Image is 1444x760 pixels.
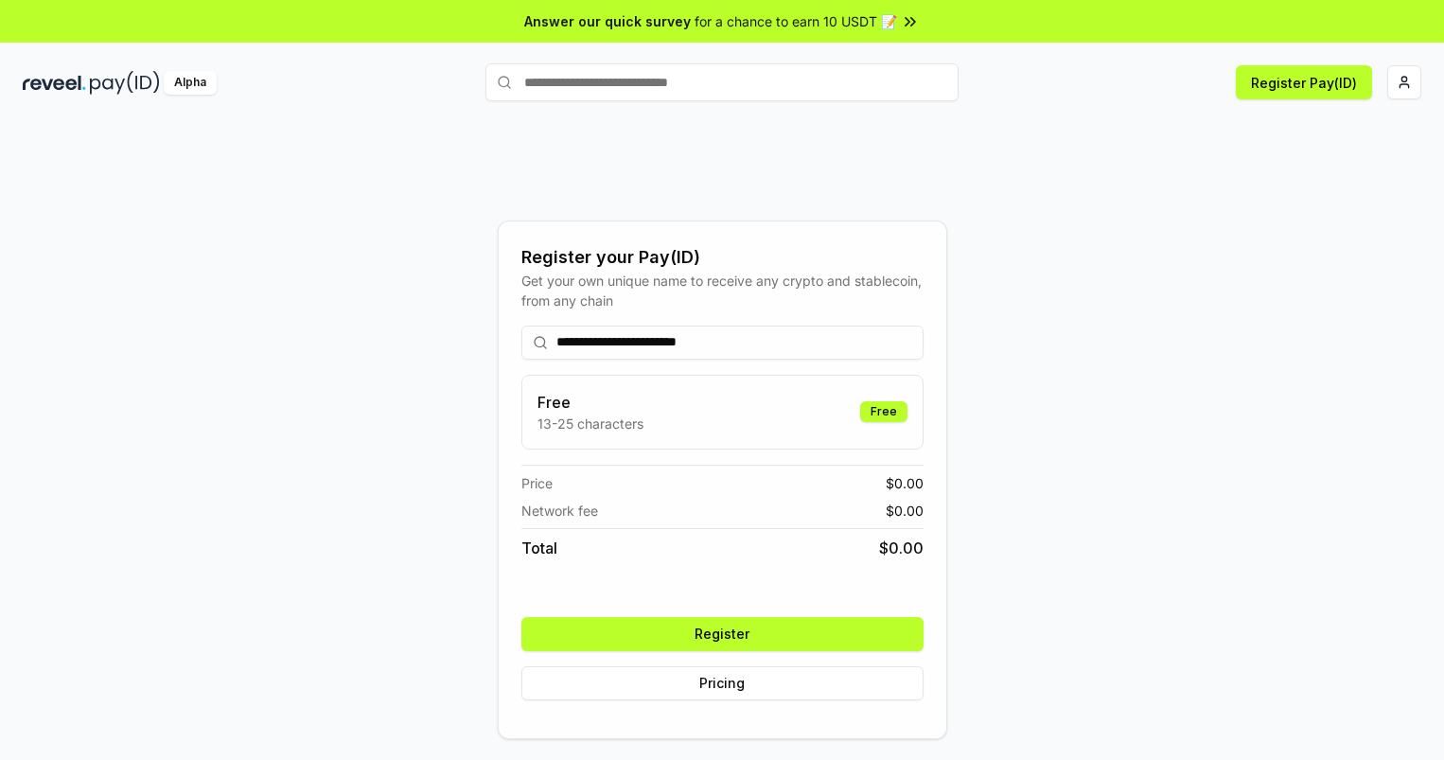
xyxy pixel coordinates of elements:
[90,71,160,95] img: pay_id
[521,271,924,310] div: Get your own unique name to receive any crypto and stablecoin, from any chain
[23,71,86,95] img: reveel_dark
[521,666,924,700] button: Pricing
[695,11,897,31] span: for a chance to earn 10 USDT 📝
[886,473,924,493] span: $ 0.00
[521,244,924,271] div: Register your Pay(ID)
[164,71,217,95] div: Alpha
[521,473,553,493] span: Price
[879,537,924,559] span: $ 0.00
[521,537,557,559] span: Total
[1236,65,1372,99] button: Register Pay(ID)
[537,414,643,433] p: 13-25 characters
[521,617,924,651] button: Register
[524,11,691,31] span: Answer our quick survey
[860,401,907,422] div: Free
[537,391,643,414] h3: Free
[886,501,924,521] span: $ 0.00
[521,501,598,521] span: Network fee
